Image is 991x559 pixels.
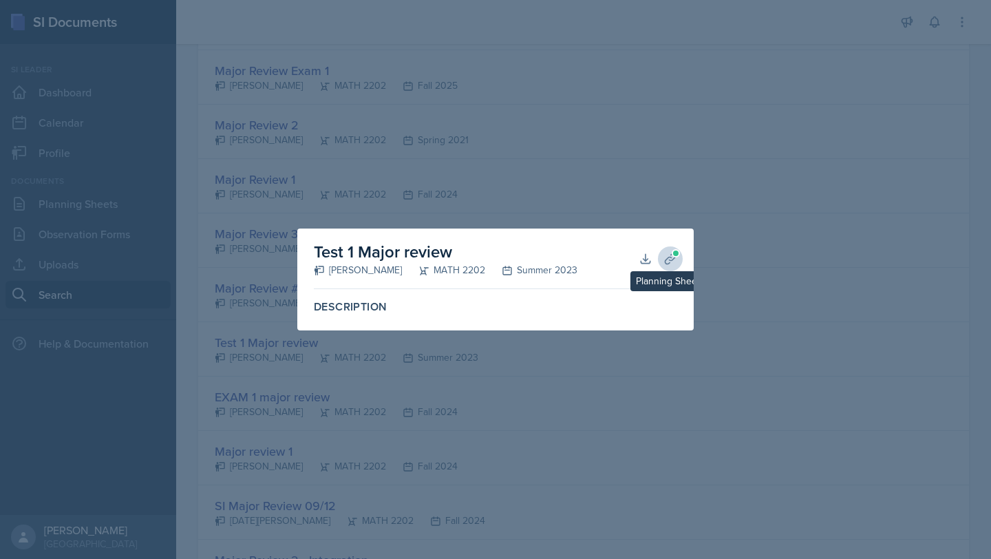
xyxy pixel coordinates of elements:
[658,246,683,271] button: Planning Sheets
[314,240,577,264] h2: Test 1 Major review
[314,263,402,277] div: [PERSON_NAME]
[485,263,577,277] div: Summer 2023
[314,300,677,314] label: Description
[402,263,485,277] div: MATH 2202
